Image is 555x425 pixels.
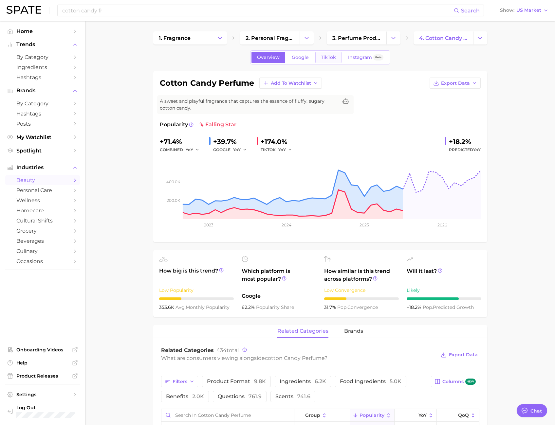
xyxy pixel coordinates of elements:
span: group [305,413,320,418]
button: YoY [186,146,200,154]
button: ShowUS Market [498,6,550,15]
span: My Watchlist [16,134,69,140]
div: 7 / 10 [407,297,481,300]
a: Overview [251,52,285,63]
a: wellness [5,195,80,205]
button: YoY [395,409,437,422]
span: 9.8k [254,378,266,384]
span: Popularity [160,121,188,129]
tspan: 2024 [281,222,291,227]
span: new [465,379,476,385]
a: culinary [5,246,80,256]
span: A sweet and playful fragrance that captures the essence of fluffy, sugary cotton candy. [160,98,338,112]
span: Will it last? [407,267,481,283]
abbr: popularity index [337,304,347,310]
a: Google [286,52,314,63]
a: 1. fragrance [153,31,213,44]
span: convergence [337,304,378,310]
span: Ingredients [16,64,69,70]
span: popularity share [256,304,294,310]
button: Export Data [439,350,479,360]
a: by Category [5,98,80,109]
span: Help [16,360,69,366]
button: Popularity [350,409,395,422]
span: 4. cotton candy perfume [419,35,468,41]
img: falling star [199,122,204,127]
span: Onboarding Videos [16,347,69,353]
span: 741.6 [297,393,310,399]
a: Hashtags [5,109,80,119]
a: occasions [5,256,80,266]
span: TikTok [321,55,336,60]
span: How big is this trend? [159,267,234,283]
button: group [294,409,350,422]
span: Add to Watchlist [271,80,311,86]
div: +18.2% [449,136,481,147]
span: 1. fragrance [159,35,191,41]
span: occasions [16,258,69,264]
input: Search here for a brand, industry, or ingredient [62,5,454,16]
span: 353.6k [159,304,176,310]
span: 31.7% [324,304,337,310]
a: Settings [5,390,80,399]
a: Hashtags [5,72,80,82]
a: personal care [5,185,80,195]
span: QoQ [458,413,469,418]
a: 2. personal fragrance [240,31,300,44]
span: Which platform is most popular? [242,267,316,289]
button: Industries [5,163,80,172]
div: +39.7% [213,136,251,147]
button: Brands [5,86,80,96]
span: Google [292,55,309,60]
span: food ingredients [340,379,401,384]
span: Google [242,292,316,300]
div: 3 / 10 [159,297,234,300]
a: Home [5,26,80,36]
span: product format [207,379,266,384]
span: questions [218,394,262,399]
span: by Category [16,100,69,107]
a: 3. perfume products [327,31,386,44]
button: Change Category [473,31,487,44]
a: Ingredients [5,62,80,72]
abbr: popularity index [423,304,433,310]
button: Change Category [386,31,400,44]
span: YoY [473,147,481,152]
span: scents [275,394,310,399]
span: Beta [375,55,381,60]
a: Log out. Currently logged in with e-mail jacob.demos@robertet.com. [5,403,80,420]
span: culinary [16,248,69,254]
a: Onboarding Videos [5,345,80,355]
span: Predicted [449,146,481,154]
tspan: 2023 [204,222,213,227]
span: personal care [16,187,69,193]
span: cotton candy perfume [265,355,324,361]
a: Spotlight [5,146,80,156]
div: Likely [407,286,481,294]
div: 3 / 10 [324,297,399,300]
button: YoY [233,146,247,154]
button: Change Category [213,31,227,44]
span: Spotlight [16,148,69,154]
span: wellness [16,197,69,204]
a: InstagramBeta [342,52,389,63]
span: Product Releases [16,373,69,379]
span: +18.2% [407,304,423,310]
a: homecare [5,205,80,216]
span: Hashtags [16,111,69,117]
span: 5.0k [390,378,401,384]
div: Low Convergence [324,286,399,294]
button: Filters [161,376,198,387]
div: Low Popularity [159,286,234,294]
span: Filters [173,379,187,384]
button: Trends [5,40,80,49]
span: Columns [442,379,475,385]
a: TikTok [315,52,342,63]
span: homecare [16,207,69,214]
a: beauty [5,175,80,185]
span: 434 [216,347,227,353]
span: 6.2k [315,378,326,384]
div: +174.0% [261,136,297,147]
span: How similar is this trend across platforms? [324,267,399,283]
span: YoY [233,147,241,152]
